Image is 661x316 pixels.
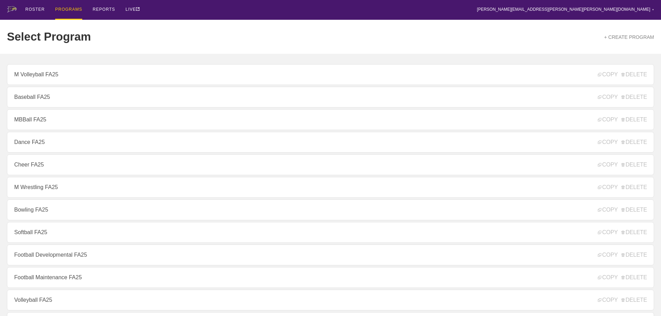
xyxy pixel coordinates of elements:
a: Dance FA25 [7,132,654,153]
span: COPY [598,139,618,145]
a: + CREATE PROGRAM [604,34,654,40]
span: COPY [598,229,618,236]
a: Softball FA25 [7,222,654,243]
a: Volleyball FA25 [7,290,654,310]
span: COPY [598,162,618,168]
span: COPY [598,207,618,213]
a: Football Maintenance FA25 [7,267,654,288]
span: COPY [598,117,618,123]
a: Cheer FA25 [7,154,654,175]
span: DELETE [621,139,647,145]
span: DELETE [621,94,647,100]
span: COPY [598,184,618,190]
span: COPY [598,71,618,78]
img: logo [7,6,17,12]
a: Baseball FA25 [7,87,654,108]
span: DELETE [621,229,647,236]
iframe: Chat Widget [536,236,661,316]
span: COPY [598,94,618,100]
span: DELETE [621,162,647,168]
a: MBBall FA25 [7,109,654,130]
div: ▼ [652,8,654,12]
span: DELETE [621,71,647,78]
a: M Wrestling FA25 [7,177,654,198]
span: DELETE [621,184,647,190]
a: M Volleyball FA25 [7,64,654,85]
span: DELETE [621,207,647,213]
a: Football Developmental FA25 [7,245,654,265]
span: DELETE [621,117,647,123]
a: Bowling FA25 [7,199,654,220]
